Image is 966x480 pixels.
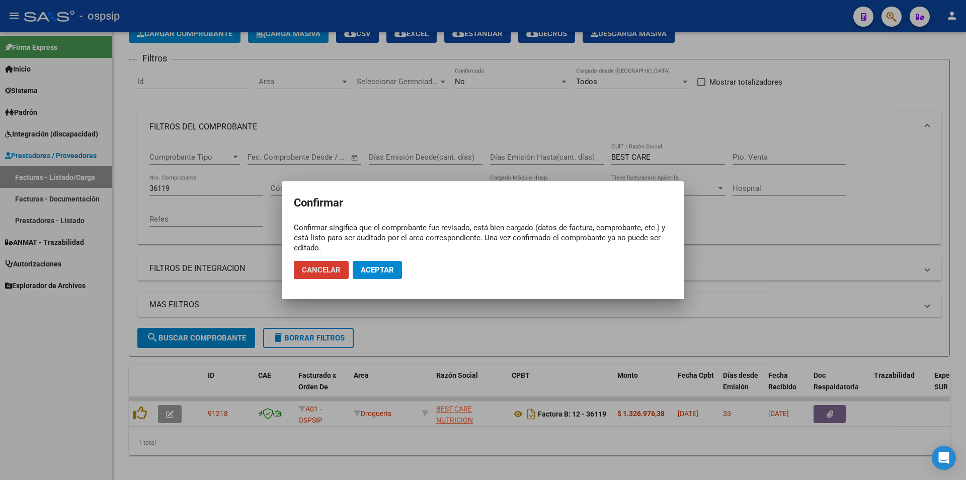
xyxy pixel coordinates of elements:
h2: Confirmar [294,193,672,213]
span: Aceptar [361,265,394,275]
div: Confirmar singifica que el comprobante fue revisado, está bien cargado (datos de factura, comprob... [294,223,672,253]
div: Open Intercom Messenger [932,446,956,470]
button: Aceptar [353,261,402,279]
span: Cancelar [302,265,341,275]
button: Cancelar [294,261,349,279]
